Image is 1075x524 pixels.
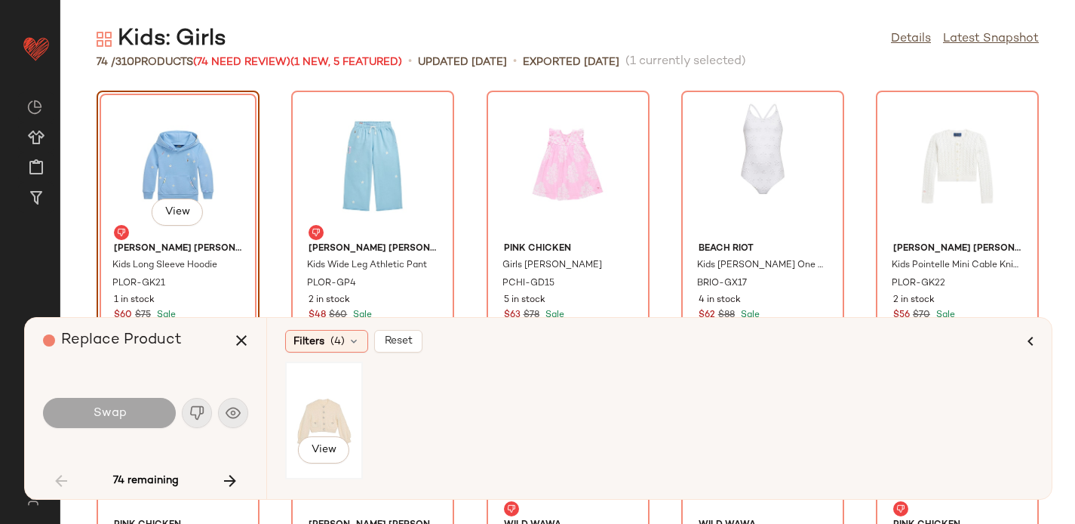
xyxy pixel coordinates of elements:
[913,309,930,322] span: $70
[296,96,449,236] img: PLOR-GP4_V1.jpg
[298,436,349,464] button: View
[502,259,602,273] span: Girls [PERSON_NAME]
[21,33,51,63] img: heart_red.DM2ytmEG.svg
[374,330,422,353] button: Reset
[97,57,115,68] span: 74 /
[933,310,955,320] span: Sale
[27,100,42,115] img: svg%3e
[309,294,350,307] span: 2 in stock
[893,309,910,322] span: $56
[738,310,760,320] span: Sale
[699,242,827,256] span: BEACH RIOT
[18,494,48,506] img: svg%3e
[625,53,746,71] span: (1 currently selected)
[112,259,217,273] span: Kids Long Sleeve Hoodie
[290,367,358,474] img: BDOR-GK4_V1.jpg
[152,199,203,226] button: View
[329,309,347,322] span: $60
[686,96,839,236] img: BRIO-GX17_V1.jpg
[350,310,372,320] span: Sale
[504,242,632,256] span: Pink Chicken
[102,96,254,236] img: PLOR-GK21_V1.jpg
[523,54,619,70] p: Exported [DATE]
[507,504,516,513] img: svg%3e
[408,53,412,71] span: •
[312,228,321,237] img: svg%3e
[290,57,402,68] span: (1 New, 5 Featured)
[418,54,507,70] p: updated [DATE]
[697,277,747,291] span: BRIO-GX17
[112,277,165,291] span: PLOR-GK21
[697,259,825,273] span: Kids [PERSON_NAME] One Piece Swimsuit
[524,309,539,322] span: $78
[164,206,190,218] span: View
[97,24,226,54] div: Kids: Girls
[943,30,1039,48] a: Latest Snapshot
[97,32,112,47] img: svg%3e
[504,309,521,322] span: $63
[309,242,437,256] span: [PERSON_NAME] [PERSON_NAME]
[293,334,324,350] span: Filters
[893,242,1021,256] span: [PERSON_NAME] [PERSON_NAME]
[307,259,427,273] span: Kids Wide Leg Athletic Pant
[113,474,179,488] span: 74 remaining
[513,53,517,71] span: •
[492,96,644,236] img: PCHI-GD15_V1.jpg
[117,228,126,237] img: svg%3e
[699,294,741,307] span: 4 in stock
[193,57,290,68] span: (74 Need Review)
[502,277,554,291] span: PCHI-GD15
[97,54,402,70] div: Products
[504,294,545,307] span: 5 in stock
[384,335,413,347] span: Reset
[311,444,336,456] span: View
[307,277,356,291] span: PLOR-GP4
[893,294,935,307] span: 2 in stock
[892,259,1020,273] span: Kids Pointelle Mini Cable Knit Cardigan
[881,96,1034,236] img: PLOR-GK22_V1.jpg
[699,309,715,322] span: $62
[115,57,134,68] span: 310
[891,30,931,48] a: Details
[896,504,905,513] img: svg%3e
[61,332,182,348] span: Replace Product
[718,309,735,322] span: $88
[892,277,945,291] span: PLOR-GK22
[309,309,326,322] span: $48
[330,334,345,350] span: (4)
[542,310,564,320] span: Sale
